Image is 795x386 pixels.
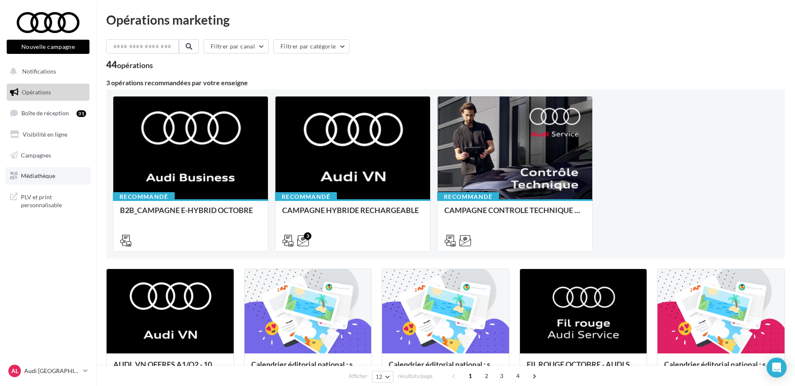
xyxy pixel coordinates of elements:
button: Filtrer par canal [204,39,269,53]
button: Filtrer par catégorie [273,39,349,53]
a: Visibilité en ligne [5,126,91,143]
span: Notifications [22,68,56,75]
span: 4 [511,369,525,383]
span: AL [11,367,18,375]
div: Recommandé [275,192,337,201]
button: Notifications [5,63,88,80]
span: résultats/page [398,372,433,380]
div: Opérations marketing [106,13,785,26]
span: PLV et print personnalisable [21,191,86,209]
div: FIL ROUGE OCTOBRE - AUDI SERVICE [527,360,640,377]
div: 3 opérations recommandées par votre enseigne [106,79,785,86]
span: 2 [480,369,493,383]
div: Calendrier éditorial national : semaine du 06.10 au 12.10 [251,360,365,377]
a: PLV et print personnalisable [5,188,91,213]
div: 3 [304,232,311,240]
div: CAMPAGNE HYBRIDE RECHARGEABLE [282,206,423,223]
a: Opérations [5,84,91,101]
span: 3 [495,369,508,383]
div: AUDI_VN OFFRES A1/Q2 - 10 au 31 octobre [113,360,227,377]
span: Boîte de réception [21,109,69,117]
button: Nouvelle campagne [7,40,89,54]
span: Opérations [22,89,51,96]
div: opérations [117,61,153,69]
p: Audi [GEOGRAPHIC_DATA][PERSON_NAME] [24,367,80,375]
a: Médiathèque [5,167,91,185]
span: 12 [376,373,383,380]
div: 44 [106,60,153,69]
a: AL Audi [GEOGRAPHIC_DATA][PERSON_NAME] [7,363,89,379]
span: Visibilité en ligne [23,131,67,138]
div: Calendrier éditorial national : semaine du 29.09 au 05.10 [389,360,502,377]
span: Afficher [349,372,367,380]
div: Recommandé [113,192,175,201]
div: B2B_CAMPAGNE E-HYBRID OCTOBRE [120,206,261,223]
a: Boîte de réception31 [5,104,91,122]
span: 1 [464,369,477,383]
div: 31 [76,110,86,117]
div: CAMPAGNE CONTROLE TECHNIQUE 25€ OCTOBRE [444,206,586,223]
div: Recommandé [437,192,499,201]
div: Open Intercom Messenger [767,358,787,378]
div: Calendrier éditorial national : semaine du 22.09 au 28.09 [664,360,778,377]
span: Campagnes [21,151,51,158]
span: Médiathèque [21,172,55,179]
a: Campagnes [5,147,91,164]
button: 12 [372,371,393,383]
